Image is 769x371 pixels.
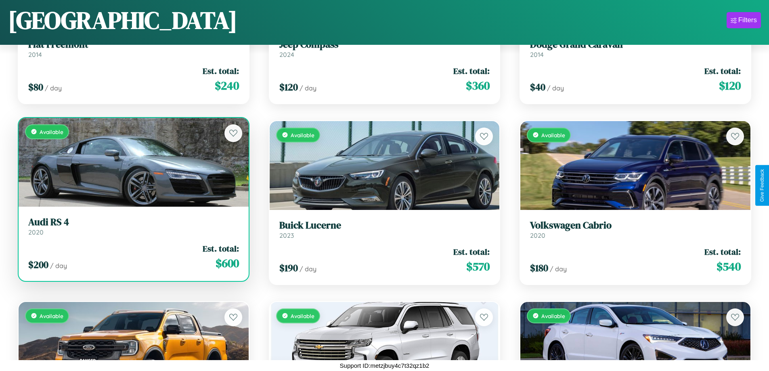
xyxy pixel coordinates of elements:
[8,4,237,37] h1: [GEOGRAPHIC_DATA]
[40,128,63,135] span: Available
[727,12,761,28] button: Filters
[28,228,44,236] span: 2020
[40,312,63,319] span: Available
[28,39,239,59] a: Fiat Freemont2014
[530,261,548,275] span: $ 180
[50,262,67,270] span: / day
[453,65,490,77] span: Est. total:
[28,216,239,236] a: Audi RS 42020
[203,65,239,77] span: Est. total:
[300,84,316,92] span: / day
[279,39,490,50] h3: Jeep Compass
[45,84,62,92] span: / day
[279,220,490,239] a: Buick Lucerne2023
[28,216,239,228] h3: Audi RS 4
[453,246,490,258] span: Est. total:
[466,258,490,275] span: $ 570
[291,312,314,319] span: Available
[300,265,316,273] span: / day
[759,169,765,202] div: Give Feedback
[466,78,490,94] span: $ 360
[279,50,294,59] span: 2024
[530,39,741,50] h3: Dodge Grand Caravan
[719,78,741,94] span: $ 120
[279,261,298,275] span: $ 190
[28,50,42,59] span: 2014
[216,255,239,271] span: $ 600
[279,231,294,239] span: 2023
[530,50,544,59] span: 2014
[530,80,545,94] span: $ 40
[704,65,741,77] span: Est. total:
[203,243,239,254] span: Est. total:
[717,258,741,275] span: $ 540
[530,39,741,59] a: Dodge Grand Caravan2014
[530,231,545,239] span: 2020
[340,360,430,371] p: Support ID: metzjbuy4c7t32qz1b2
[28,80,43,94] span: $ 80
[28,39,239,50] h3: Fiat Freemont
[291,132,314,138] span: Available
[704,246,741,258] span: Est. total:
[541,312,565,319] span: Available
[530,220,741,239] a: Volkswagen Cabrio2020
[279,220,490,231] h3: Buick Lucerne
[541,132,565,138] span: Available
[279,39,490,59] a: Jeep Compass2024
[738,16,757,24] div: Filters
[28,258,48,271] span: $ 200
[550,265,567,273] span: / day
[215,78,239,94] span: $ 240
[547,84,564,92] span: / day
[530,220,741,231] h3: Volkswagen Cabrio
[279,80,298,94] span: $ 120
